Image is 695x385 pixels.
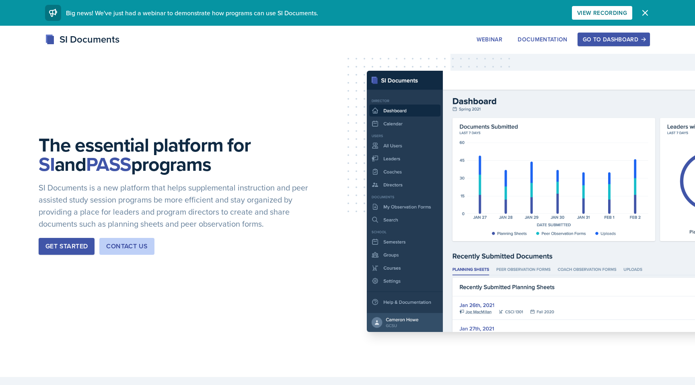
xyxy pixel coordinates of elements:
button: Contact Us [99,238,154,255]
div: Contact Us [106,242,148,251]
button: Documentation [512,33,573,46]
button: View Recording [572,6,632,20]
button: Get Started [39,238,95,255]
button: Go to Dashboard [578,33,650,46]
button: Webinar [471,33,508,46]
div: SI Documents [45,32,119,47]
div: Go to Dashboard [583,36,645,43]
span: Big news! We've just had a webinar to demonstrate how programs can use SI Documents. [66,8,318,17]
div: Documentation [518,36,568,43]
div: Get Started [45,242,88,251]
div: View Recording [577,10,627,16]
div: Webinar [477,36,502,43]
